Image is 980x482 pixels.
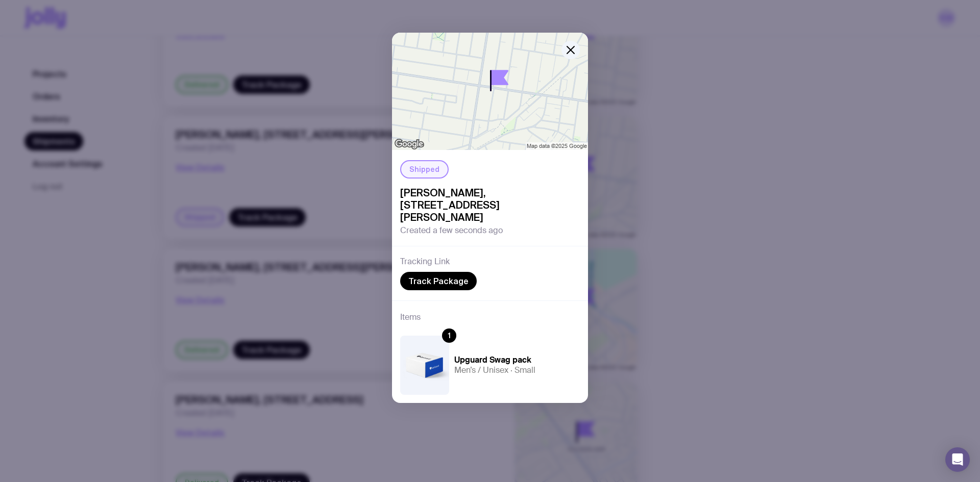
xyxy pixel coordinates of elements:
div: 1 [442,328,456,343]
h3: Items [400,311,421,323]
h3: Tracking Link [400,257,450,267]
h5: Men’s / Unisex · Small [454,365,535,375]
span: Created a few seconds ago [400,225,503,236]
span: [PERSON_NAME], [STREET_ADDRESS][PERSON_NAME] [400,187,580,223]
div: Open Intercom Messenger [945,447,970,472]
h4: Upguard Swag pack [454,355,535,365]
img: staticmap [392,33,588,150]
a: Track Package [400,272,477,290]
div: Shipped [400,160,449,179]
